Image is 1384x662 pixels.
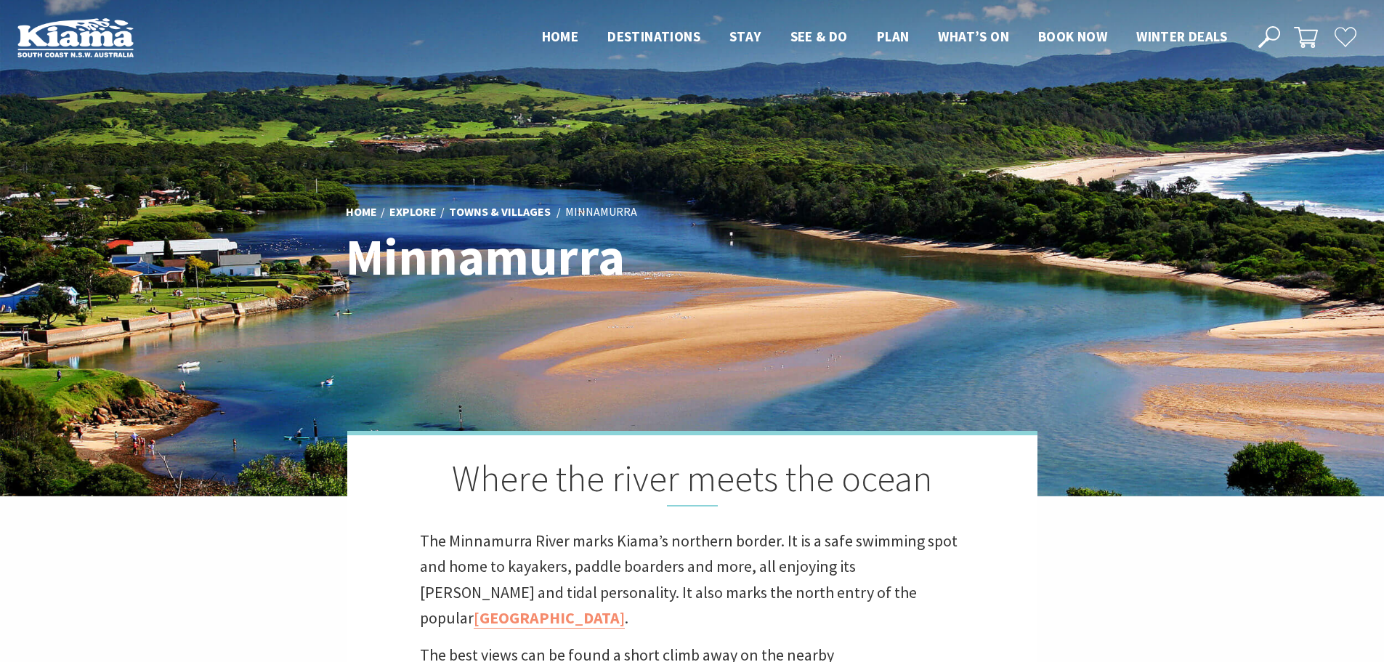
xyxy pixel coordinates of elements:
span: What’s On [938,28,1009,45]
h2: Where the river meets the ocean [420,457,965,506]
img: Kiama Logo [17,17,134,57]
span: See & Do [790,28,848,45]
a: Explore [389,204,437,220]
span: Home [542,28,579,45]
span: Book now [1038,28,1107,45]
span: Destinations [607,28,700,45]
a: Home [346,204,377,220]
li: Minnamurra [565,203,637,222]
span: Plan [877,28,910,45]
span: Winter Deals [1136,28,1227,45]
span: Stay [729,28,761,45]
a: Towns & Villages [449,204,551,220]
a: [GEOGRAPHIC_DATA] [474,607,625,629]
h1: Minnamurra [346,229,756,285]
nav: Main Menu [527,25,1242,49]
p: The Minnamurra River marks Kiama’s northern border. It is a safe swimming spot and home to kayake... [420,528,965,631]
